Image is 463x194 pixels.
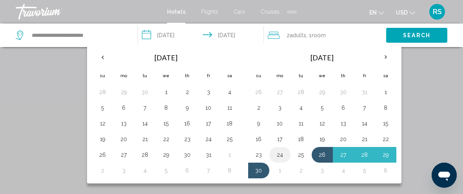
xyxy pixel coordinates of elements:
button: Day 9 [252,118,265,129]
button: Day 28 [358,149,371,160]
button: Day 6 [118,102,130,113]
button: Day 26 [96,149,109,160]
button: Search [386,28,447,42]
button: Day 5 [358,165,371,176]
button: Day 24 [202,134,215,145]
button: Check-in date: Nov 26, 2025 Check-out date: Nov 30, 2025 [138,24,264,47]
button: Day 30 [139,87,151,98]
button: Day 1 [274,165,286,176]
button: Day 20 [337,134,350,145]
button: Day 11 [223,102,236,113]
button: Day 27 [274,87,286,98]
button: Day 11 [295,118,307,129]
button: Day 10 [274,118,286,129]
a: Hotels [167,9,185,15]
button: Day 22 [160,134,172,145]
button: Day 20 [118,134,130,145]
button: Day 3 [202,87,215,98]
button: Day 5 [160,165,172,176]
button: Day 16 [181,118,194,129]
button: Day 21 [139,134,151,145]
button: Day 13 [337,118,350,129]
button: Day 18 [295,134,307,145]
button: User Menu [427,4,447,20]
button: Day 21 [358,134,371,145]
button: Day 30 [252,165,265,176]
button: Day 15 [160,118,172,129]
button: Day 30 [181,149,194,160]
button: Day 6 [337,102,350,113]
a: Travorium [16,4,159,20]
button: Day 26 [252,87,265,98]
button: Day 23 [181,134,194,145]
button: Day 23 [252,149,265,160]
button: Day 7 [139,102,151,113]
button: Day 18 [223,118,236,129]
a: Cars [234,9,245,15]
button: Day 28 [139,149,151,160]
button: Day 30 [337,87,350,98]
span: Adults [290,32,306,38]
button: Day 1 [223,149,236,160]
button: Day 25 [295,149,307,160]
button: Day 27 [118,149,130,160]
button: Day 25 [223,134,236,145]
button: Day 3 [118,165,130,176]
button: Day 16 [252,134,265,145]
span: USD [396,9,408,16]
button: Day 9 [181,102,194,113]
span: en [369,9,377,16]
button: Extra navigation items [287,5,296,18]
iframe: Button to launch messaging window [432,163,457,188]
span: 2 [287,30,306,41]
button: Day 4 [223,87,236,98]
span: Room [312,32,326,38]
a: Cruises [261,9,280,15]
button: Day 4 [295,102,307,113]
button: Day 19 [96,134,109,145]
span: Search [403,33,430,39]
button: Day 14 [358,118,371,129]
button: Day 12 [316,118,329,129]
button: Day 17 [202,118,215,129]
button: Day 3 [316,165,329,176]
button: Day 31 [202,149,215,160]
h1: THE WORLD IS WAITING FOR YOU [85,131,379,152]
button: Day 7 [358,102,371,113]
button: Change currency [396,7,415,18]
button: Day 17 [274,134,286,145]
button: Day 8 [223,165,236,176]
button: Day 29 [118,87,130,98]
span: RS [433,8,442,16]
button: Day 27 [337,149,350,160]
span: Flights [201,9,218,15]
button: Day 5 [96,102,109,113]
button: Next month [375,48,396,66]
button: Day 8 [379,102,392,113]
button: Day 29 [316,87,329,98]
button: Day 22 [379,134,392,145]
button: Travelers: 2 adults, 0 children [264,24,386,47]
button: Day 24 [274,149,286,160]
button: Day 4 [337,165,350,176]
button: Day 7 [202,165,215,176]
button: Day 26 [316,149,329,160]
button: Day 28 [96,87,109,98]
button: Day 10 [202,102,215,113]
button: Day 4 [139,165,151,176]
button: Day 12 [96,118,109,129]
span: , 1 [306,30,326,41]
button: Previous month [92,48,113,66]
button: Day 2 [96,165,109,176]
button: Day 14 [139,118,151,129]
button: Day 13 [118,118,130,129]
th: [DATE] [113,48,219,67]
button: Day 31 [358,87,371,98]
button: Day 29 [379,149,392,160]
button: Day 6 [181,165,194,176]
button: Day 1 [379,87,392,98]
button: Day 29 [160,149,172,160]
